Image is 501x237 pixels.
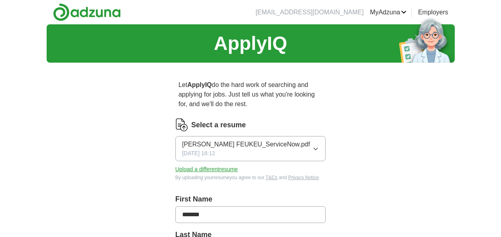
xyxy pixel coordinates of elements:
strong: ApplyIQ [187,81,212,88]
a: MyAdzuna [370,8,407,17]
img: CV Icon [175,118,188,131]
label: Select a resume [191,120,246,130]
h1: ApplyIQ [214,29,287,58]
li: [EMAIL_ADDRESS][DOMAIN_NAME] [255,8,363,17]
p: Let do the hard work of searching and applying for jobs. Just tell us what you're looking for, an... [175,77,326,112]
img: Adzuna logo [53,3,121,21]
span: [DATE] 18:12 [182,149,215,158]
button: Upload a differentresume [175,165,238,174]
a: Privacy Notice [288,175,319,180]
a: T&Cs [265,175,277,180]
button: [PERSON_NAME] FEUKEU_ServiceNow.pdf[DATE] 18:12 [175,136,326,161]
a: Employers [418,8,448,17]
span: [PERSON_NAME] FEUKEU_ServiceNow.pdf [182,140,310,149]
label: First Name [175,194,326,205]
div: By uploading your resume you agree to our and . [175,174,326,181]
